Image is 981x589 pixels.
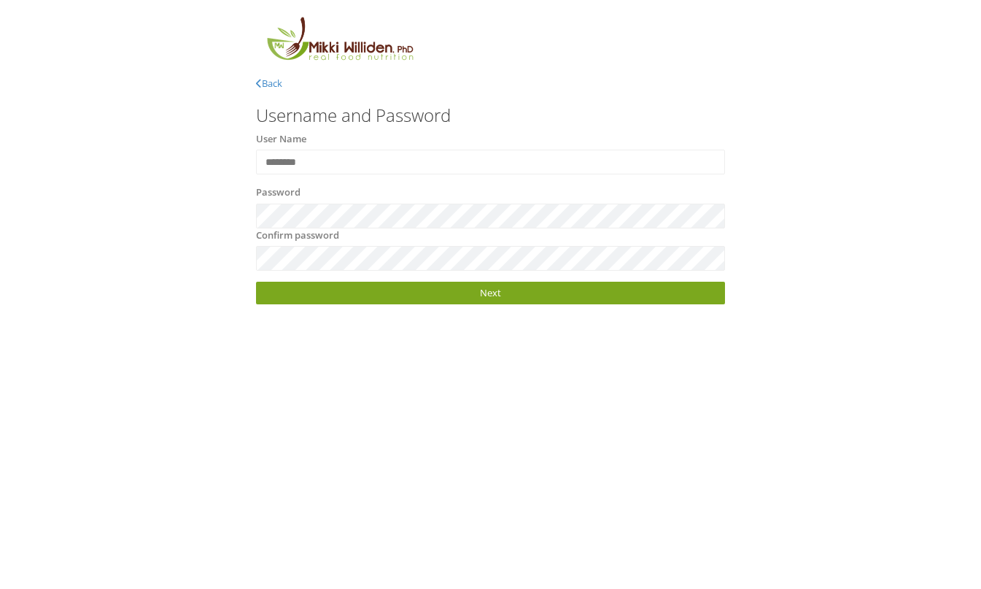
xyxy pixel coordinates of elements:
label: Password [256,185,300,200]
img: MikkiLogoMain.png [256,15,422,69]
label: Confirm password [256,228,339,243]
a: Next [256,282,725,304]
h3: Username and Password [256,106,725,125]
a: Back [256,77,282,90]
label: User Name [256,132,306,147]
